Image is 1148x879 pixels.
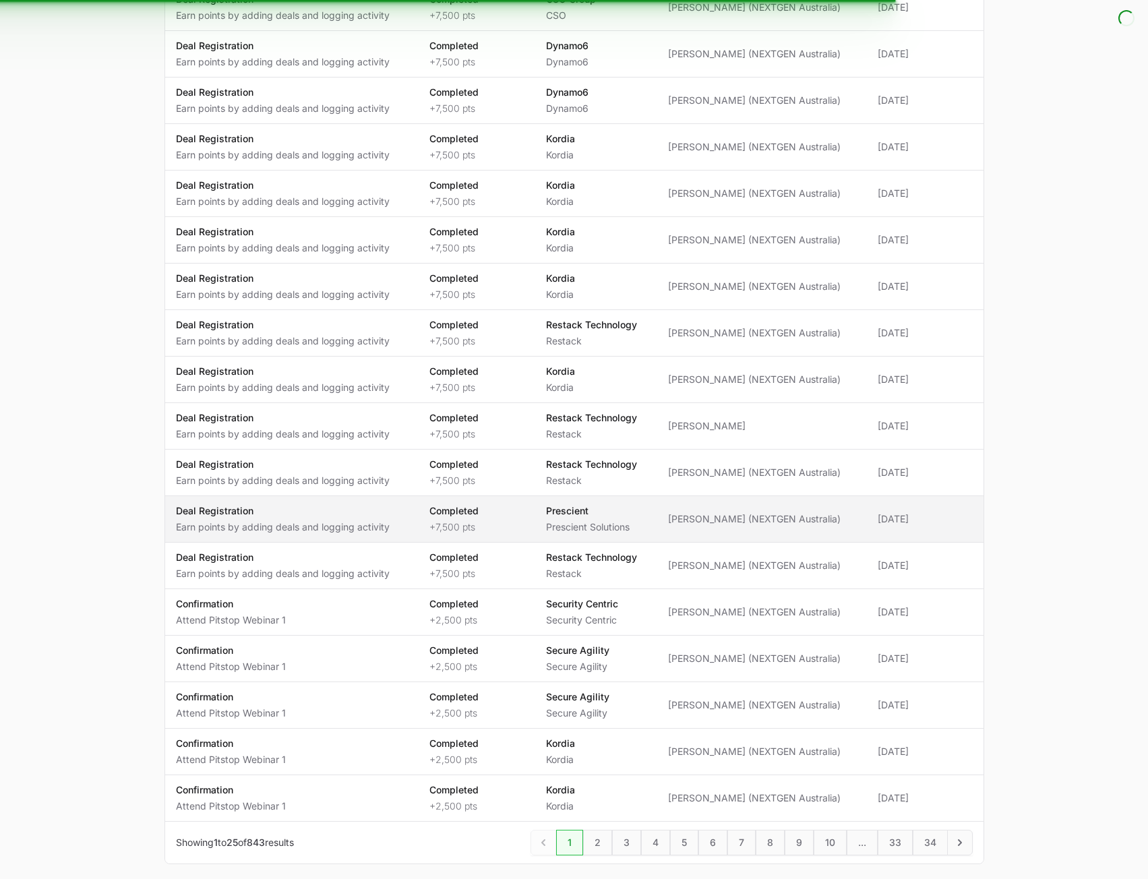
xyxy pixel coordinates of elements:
span: [PERSON_NAME] [668,652,746,665]
p: Kordia [546,737,575,750]
p: Confirmation [176,597,286,611]
span: 6 [698,830,727,855]
span: [DATE] [878,373,973,386]
p: Dynamo6 [546,55,588,69]
p: Security Centric [546,613,618,627]
span: (NEXTGEN Australia) [748,140,841,154]
span: [DATE] [878,512,973,526]
p: +7,500 pts [429,102,479,115]
p: Completed [429,504,479,518]
p: Completed [429,179,479,192]
span: [PERSON_NAME] [668,187,746,200]
p: Confirmation [176,644,286,657]
p: Kordia [546,179,575,192]
p: Confirmation [176,783,286,797]
span: (NEXTGEN Australia) [748,233,841,247]
p: Earn points by adding deals and logging activity [176,520,390,534]
span: [PERSON_NAME] [668,419,856,433]
span: [DATE] [878,791,973,805]
p: +2,500 pts [429,613,479,627]
p: +7,500 pts [429,55,479,69]
p: Deal Registration [176,225,390,239]
span: 1 [214,837,218,848]
p: Dynamo6 [546,102,588,115]
span: (NEXTGEN Australia) [748,745,841,758]
span: [PERSON_NAME] [668,791,746,805]
span: (NEXTGEN Australia) [748,605,841,619]
p: Kordia [546,288,575,301]
p: Deal Registration [176,39,390,53]
p: Kordia [546,799,575,813]
span: (NEXTGEN Australia) [748,373,841,386]
p: Secure Agility [546,690,609,704]
p: Showing to of results [176,836,294,849]
span: 2 [583,830,612,855]
p: Completed [429,132,479,146]
span: [DATE] [878,559,973,572]
p: Completed [429,783,479,797]
p: Deal Registration [176,179,390,192]
p: Kordia [546,753,575,766]
span: ... [847,830,878,855]
span: (NEXTGEN Australia) [748,559,841,572]
p: +2,500 pts [429,706,479,720]
p: +7,500 pts [429,381,479,394]
span: [PERSON_NAME] [668,745,746,758]
span: [DATE] [878,280,973,293]
p: Kordia [546,272,575,285]
span: [DATE] [878,1,973,14]
span: (NEXTGEN Australia) [748,187,841,200]
p: Prescient [546,504,630,518]
p: Attend Pitstop Webinar 1 [176,753,286,766]
span: [PERSON_NAME] [668,466,746,479]
p: Deal Registration [176,551,390,564]
p: +7,500 pts [429,520,479,534]
p: Kordia [546,132,575,146]
p: Earn points by adding deals and logging activity [176,241,390,255]
p: CSO [546,9,596,22]
span: (NEXTGEN Australia) [748,280,841,293]
p: Security Centric [546,597,618,611]
p: Secure Agility [546,660,609,673]
p: Kordia [546,365,575,378]
p: Completed [429,365,479,378]
span: [PERSON_NAME] [668,512,746,526]
p: Completed [429,551,479,564]
span: [PERSON_NAME] [668,605,746,619]
span: [DATE] [878,233,973,247]
p: Completed [429,39,479,53]
p: Prescient Solutions [546,520,630,534]
p: Kordia [546,225,575,239]
p: Restack Technology [546,458,637,471]
p: Kordia [546,148,575,162]
p: Secure Agility [546,706,609,720]
span: [PERSON_NAME] [668,1,746,14]
span: [PERSON_NAME] [668,280,746,293]
p: +7,500 pts [429,195,479,208]
span: [PERSON_NAME] [668,47,746,61]
p: Deal Registration [176,318,390,332]
p: Deal Registration [176,272,390,285]
p: +7,500 pts [429,9,479,22]
p: Earn points by adding deals and logging activity [176,334,390,348]
p: Completed [429,318,479,332]
p: Restack [546,567,637,580]
p: +7,500 pts [429,241,479,255]
p: Restack [546,427,637,441]
span: [PERSON_NAME] [668,94,746,107]
span: [PERSON_NAME] [668,559,746,572]
p: Confirmation [176,737,286,750]
p: +7,500 pts [429,334,479,348]
p: Completed [429,86,479,99]
span: [DATE] [878,698,973,712]
span: [DATE] [878,326,973,340]
span: 9 [785,830,814,855]
p: Earn points by adding deals and logging activity [176,381,390,394]
p: Completed [429,737,479,750]
p: +7,500 pts [429,288,479,301]
p: +2,500 pts [429,753,479,766]
p: Deal Registration [176,458,390,471]
span: 5 [670,830,698,855]
p: Kordia [546,783,575,797]
p: Deal Registration [176,411,390,425]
